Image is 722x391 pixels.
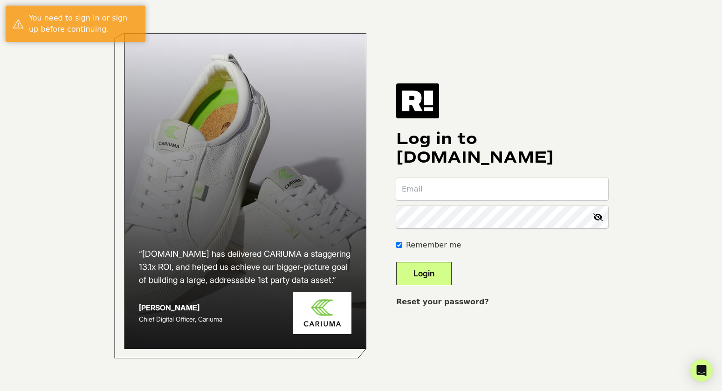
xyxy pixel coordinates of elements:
[396,130,608,167] h1: Log in to [DOMAIN_NAME]
[139,247,351,287] h2: “[DOMAIN_NAME] has delivered CARIUMA a staggering 13.1x ROI, and helped us achieve our bigger-pic...
[396,83,439,118] img: Retention.com
[396,297,489,306] a: Reset your password?
[396,262,452,285] button: Login
[139,303,199,312] strong: [PERSON_NAME]
[406,240,461,251] label: Remember me
[396,178,608,200] input: Email
[293,292,351,335] img: Cariuma
[29,13,138,35] div: You need to sign in or sign up before continuing.
[139,315,222,323] span: Chief Digital Officer, Cariuma
[690,359,713,382] div: Open Intercom Messenger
